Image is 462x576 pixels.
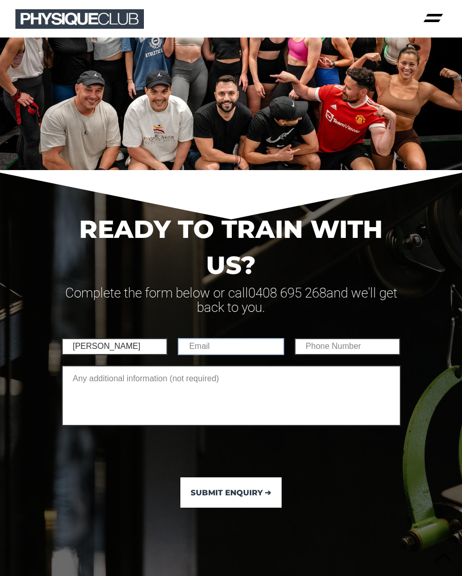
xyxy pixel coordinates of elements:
[248,285,326,301] a: 0408 695 268
[62,211,401,283] h1: READY TO TRAIN WITH US?
[62,338,168,355] input: Name
[178,338,284,355] input: Email
[294,338,401,355] input: Only numbers and phone characters (#, -, *, etc) are accepted.
[180,477,282,508] button: Submit Enquiry ➔
[420,8,447,30] div: Menu Toggle
[191,489,271,496] span: Submit Enquiry ➔
[62,286,401,315] h5: Complete the form below or call and we'll get back to you.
